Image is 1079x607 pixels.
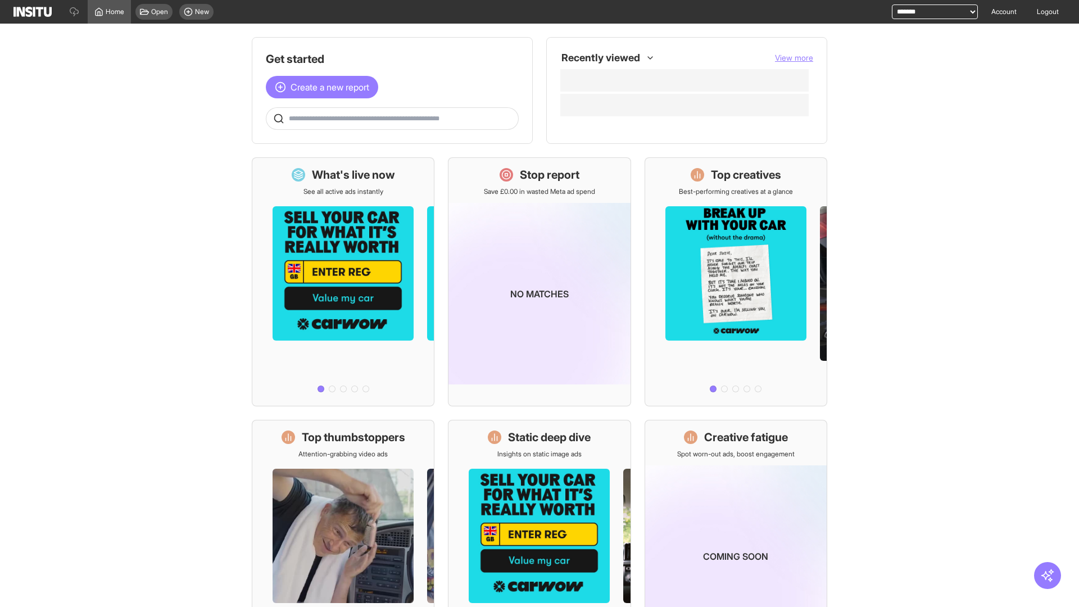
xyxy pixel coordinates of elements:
[775,53,813,62] span: View more
[195,7,209,16] span: New
[645,157,827,406] a: Top creativesBest-performing creatives at a glance
[252,157,434,406] a: What's live nowSee all active ads instantly
[711,167,781,183] h1: Top creatives
[106,7,124,16] span: Home
[298,450,388,459] p: Attention-grabbing video ads
[510,287,569,301] p: No matches
[266,51,519,67] h1: Get started
[508,429,591,445] h1: Static deep dive
[448,203,630,384] img: coming-soon-gradient_kfitwp.png
[497,450,582,459] p: Insights on static image ads
[303,187,383,196] p: See all active ads instantly
[448,157,631,406] a: Stop reportSave £0.00 in wasted Meta ad spendNo matches
[291,80,369,94] span: Create a new report
[484,187,595,196] p: Save £0.00 in wasted Meta ad spend
[266,76,378,98] button: Create a new report
[312,167,395,183] h1: What's live now
[679,187,793,196] p: Best-performing creatives at a glance
[520,167,579,183] h1: Stop report
[302,429,405,445] h1: Top thumbstoppers
[151,7,168,16] span: Open
[775,52,813,64] button: View more
[13,7,52,17] img: Logo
